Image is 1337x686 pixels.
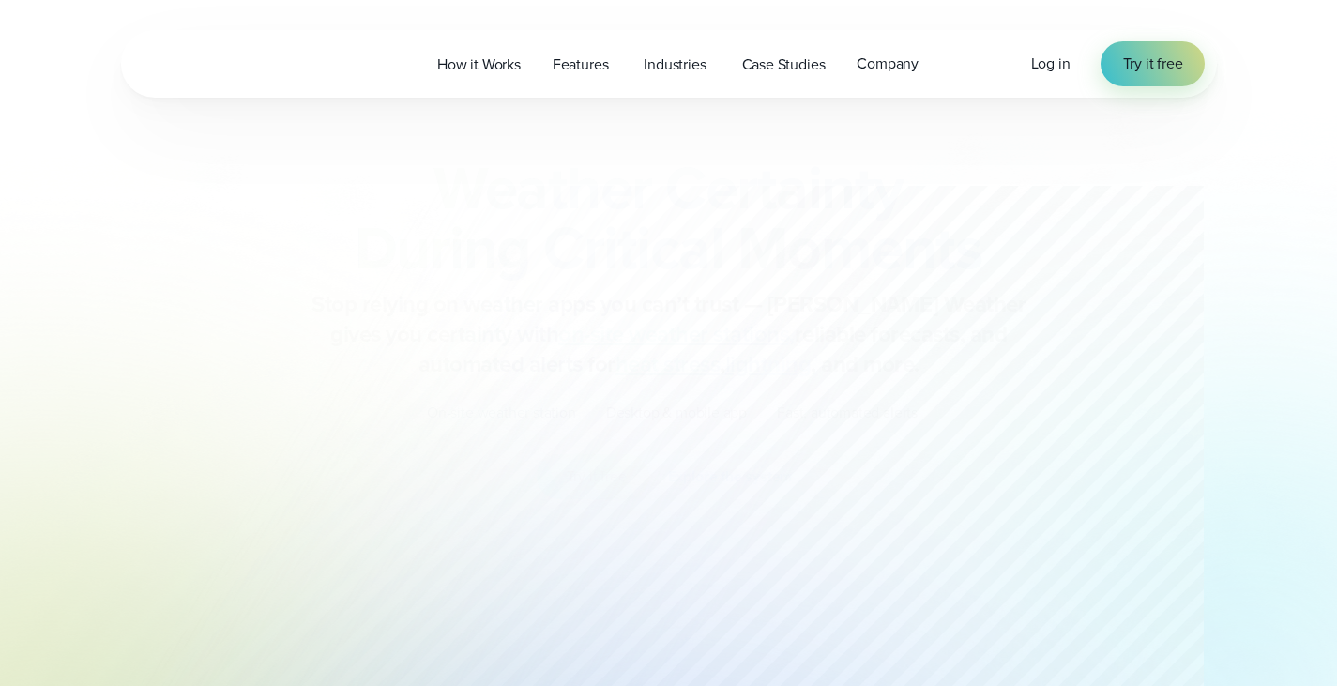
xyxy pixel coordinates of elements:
[644,53,706,76] span: Industries
[1031,53,1071,75] a: Log in
[742,53,826,76] span: Case Studies
[726,45,842,84] a: Case Studies
[1101,41,1206,86] a: Try it free
[857,53,919,75] span: Company
[553,53,609,76] span: Features
[1031,53,1071,74] span: Log in
[437,53,521,76] span: How it Works
[1123,53,1183,75] span: Try it free
[421,45,537,84] a: How it Works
